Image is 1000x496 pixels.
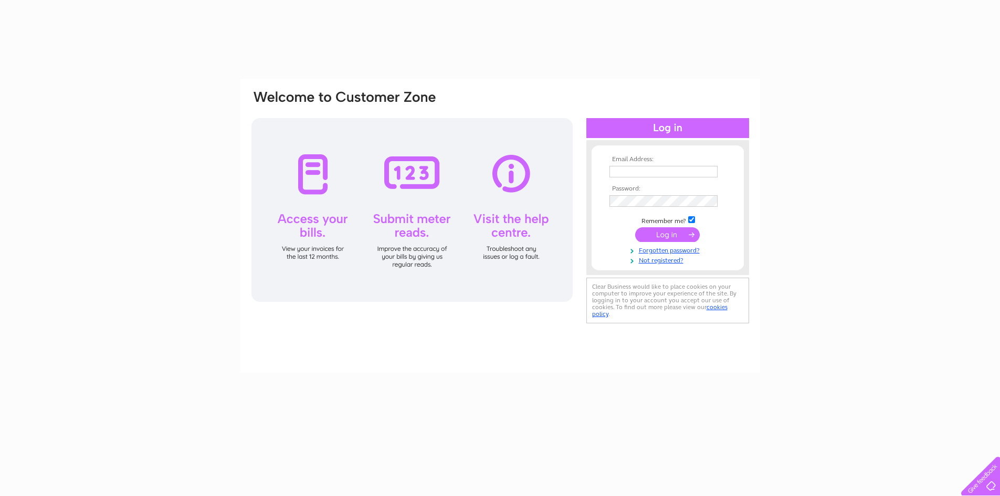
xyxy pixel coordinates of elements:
[635,227,700,242] input: Submit
[609,255,729,265] a: Not registered?
[607,215,729,225] td: Remember me?
[607,156,729,163] th: Email Address:
[592,303,728,318] a: cookies policy
[609,245,729,255] a: Forgotten password?
[586,278,749,323] div: Clear Business would like to place cookies on your computer to improve your experience of the sit...
[607,185,729,193] th: Password:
